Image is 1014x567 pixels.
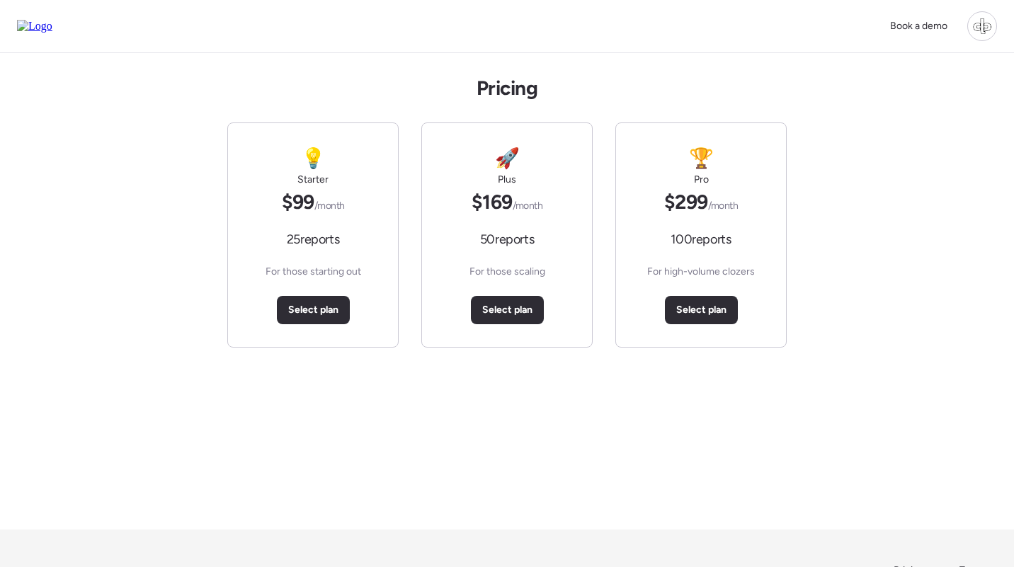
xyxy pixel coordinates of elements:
[498,173,516,187] h2: Plus
[17,20,52,33] img: Logo
[477,76,537,100] h1: Pricing
[689,146,713,170] span: 🏆
[469,265,545,279] span: For those scaling
[288,303,338,317] span: Select plan
[472,190,542,214] span: $169
[480,231,535,248] span: 50 reports
[676,303,727,317] span: Select plan
[890,20,947,32] span: Book a demo
[297,173,329,187] h2: Starter
[664,190,738,214] span: $299
[694,173,709,187] h2: Pro
[301,146,325,170] span: 💡
[314,200,345,212] span: /month
[266,265,361,279] span: For those starting out
[282,190,345,214] span: $99
[482,303,532,317] span: Select plan
[647,265,755,279] span: For high-volume clozers
[495,146,519,170] span: 🚀
[671,231,731,248] span: 100 reports
[287,231,340,248] span: 25 reports
[513,200,543,212] span: /month
[708,200,739,212] span: /month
